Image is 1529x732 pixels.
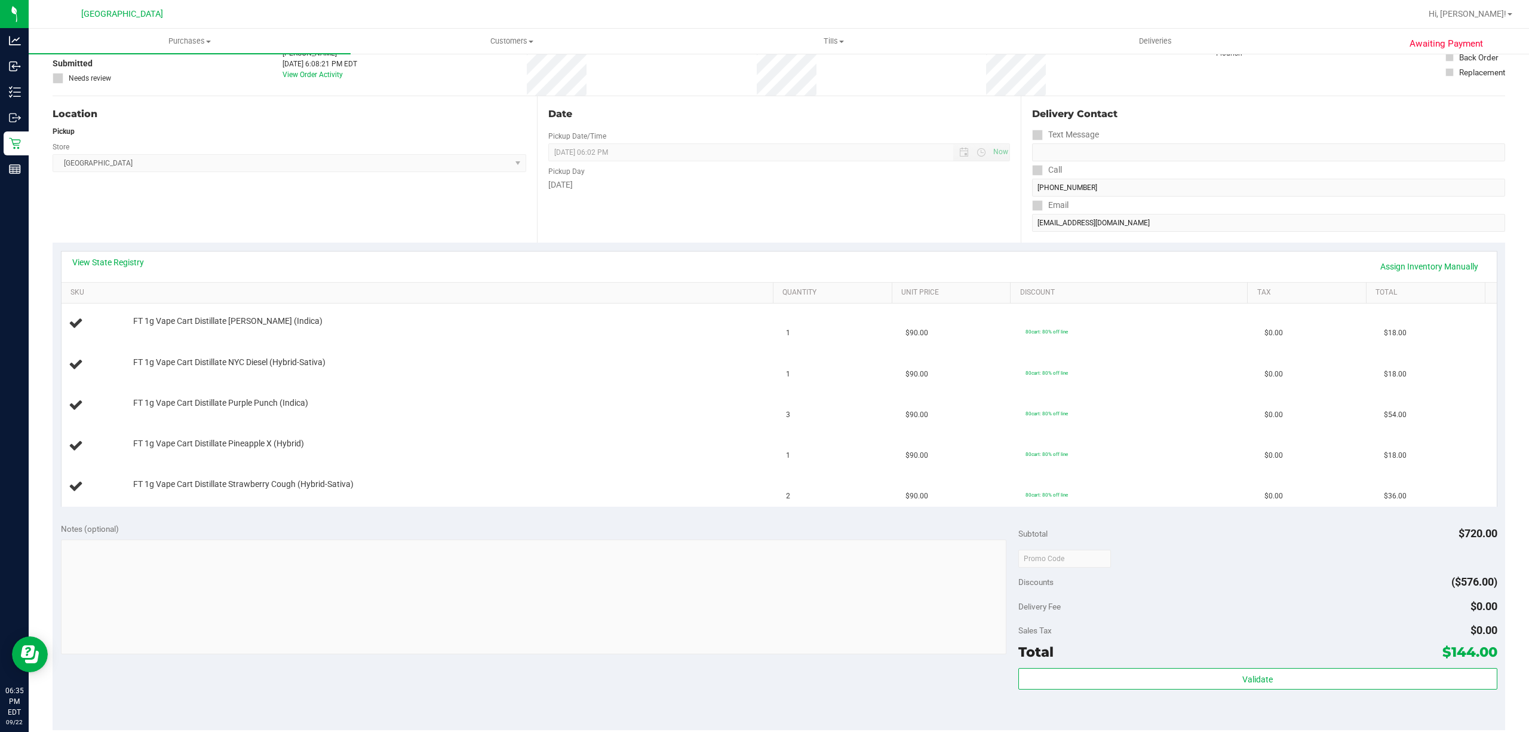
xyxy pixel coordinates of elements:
inline-svg: Reports [9,163,21,175]
span: Notes (optional) [61,524,119,534]
label: Store [53,142,69,152]
div: [DATE] [548,179,1011,191]
span: $0.00 [1470,624,1497,636]
span: Total [1018,644,1054,660]
span: Deliveries [1123,36,1188,47]
span: $0.00 [1264,409,1283,421]
div: Location [53,107,526,121]
span: FT 1g Vape Cart Distillate [PERSON_NAME] (Indica) [133,316,323,327]
a: Total [1376,288,1480,298]
a: Customers [351,29,673,54]
label: Pickup Date/Time [548,131,606,142]
span: $54.00 [1384,409,1407,421]
a: View Order Activity [283,71,343,79]
a: Quantity [782,288,887,298]
span: 1 [786,369,790,380]
a: View State Registry [72,256,144,268]
span: 80cart: 80% off line [1026,370,1068,376]
span: $18.00 [1384,369,1407,380]
span: $36.00 [1384,491,1407,502]
label: Text Message [1032,126,1099,143]
a: Tills [673,29,994,54]
span: $18.00 [1384,450,1407,461]
span: Customers [351,36,672,47]
div: Back Order [1459,51,1499,63]
span: $90.00 [905,327,928,339]
span: $0.00 [1470,600,1497,612]
span: Subtotal [1018,529,1048,538]
a: Deliveries [994,29,1316,54]
span: $90.00 [905,369,928,380]
span: Needs review [69,73,111,84]
span: Hi, [PERSON_NAME]! [1429,9,1506,19]
a: Unit Price [901,288,1006,298]
span: Awaiting Payment [1410,37,1483,51]
span: $0.00 [1264,491,1283,502]
p: 09/22 [5,718,23,727]
div: Date [548,107,1011,121]
inline-svg: Retail [9,137,21,149]
span: 1 [786,327,790,339]
label: Call [1032,161,1062,179]
span: FT 1g Vape Cart Distillate NYC Diesel (Hybrid-Sativa) [133,357,326,368]
span: 3 [786,409,790,421]
span: 1 [786,450,790,461]
a: SKU [70,288,769,298]
label: Email [1032,197,1069,214]
div: Delivery Contact [1032,107,1505,121]
span: Discounts [1018,571,1054,593]
span: Validate [1242,675,1273,684]
span: $90.00 [905,409,928,421]
inline-svg: Outbound [9,112,21,124]
inline-svg: Analytics [9,35,21,47]
div: [DATE] 6:08:21 PM EDT [283,59,357,69]
input: Promo Code [1018,550,1111,568]
span: Purchases [29,36,351,47]
span: $18.00 [1384,327,1407,339]
input: Format: (999) 999-9999 [1032,143,1505,161]
span: FT 1g Vape Cart Distillate Pineapple X (Hybrid) [133,438,304,449]
button: Validate [1018,668,1497,690]
inline-svg: Inventory [9,86,21,98]
span: $720.00 [1459,527,1497,540]
span: 2 [786,491,790,502]
span: 80cart: 80% off line [1026,411,1068,416]
iframe: Resource center [12,636,48,672]
span: $90.00 [905,450,928,461]
strong: Pickup [53,127,75,136]
span: Delivery Fee [1018,602,1061,611]
inline-svg: Inbound [9,60,21,72]
span: Tills [673,36,994,47]
span: 80cart: 80% off line [1026,451,1068,457]
span: $90.00 [905,491,928,502]
a: Purchases [29,29,351,54]
label: Pickup Day [548,166,585,177]
span: [GEOGRAPHIC_DATA] [81,9,163,19]
span: $0.00 [1264,327,1283,339]
span: 80cart: 80% off line [1026,329,1068,335]
a: Discount [1020,288,1244,298]
span: $144.00 [1442,644,1497,660]
span: FT 1g Vape Cart Distillate Strawberry Cough (Hybrid-Sativa) [133,479,354,490]
p: 06:35 PM EDT [5,685,23,718]
span: $0.00 [1264,450,1283,461]
span: FT 1g Vape Cart Distillate Purple Punch (Indica) [133,397,308,409]
span: ($576.00) [1451,575,1497,588]
span: Submitted [53,57,93,70]
a: Assign Inventory Manually [1373,256,1486,277]
span: $0.00 [1264,369,1283,380]
span: Sales Tax [1018,626,1052,635]
a: Tax [1257,288,1362,298]
span: 80cart: 80% off line [1026,492,1068,498]
input: Format: (999) 999-9999 [1032,179,1505,197]
div: Replacement [1459,66,1505,78]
